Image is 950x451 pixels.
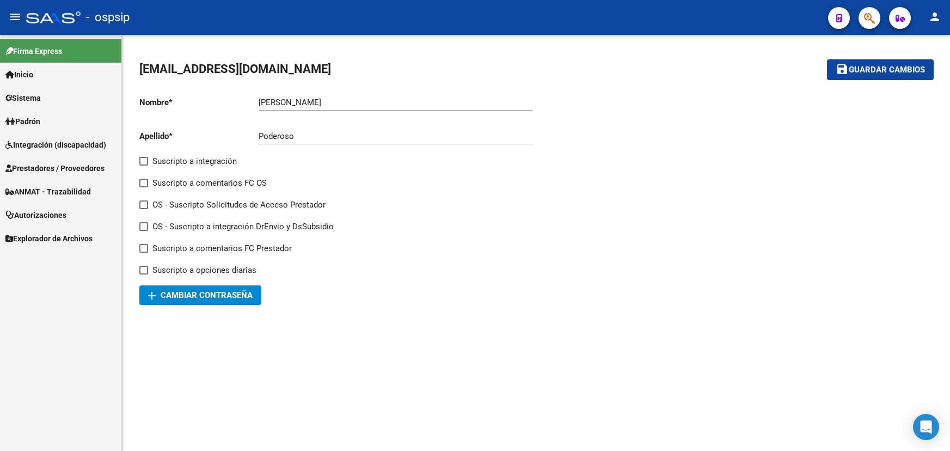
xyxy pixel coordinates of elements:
span: OS - Suscripto a integración DrEnvio y DsSubsidio [152,220,334,233]
span: Sistema [5,92,41,104]
div: Open Intercom Messenger [913,414,939,440]
span: [EMAIL_ADDRESS][DOMAIN_NAME] [139,62,331,76]
span: - ospsip [86,5,130,29]
span: Suscripto a comentarios FC Prestador [152,242,292,255]
span: Suscripto a integración [152,155,237,168]
mat-icon: person [928,10,941,23]
mat-icon: add [145,289,158,302]
span: Suscripto a opciones diarias [152,264,256,277]
span: Inicio [5,69,33,81]
mat-icon: menu [9,10,22,23]
span: Integración (discapacidad) [5,139,106,151]
span: Explorador de Archivos [5,233,93,245]
p: Apellido [139,130,259,142]
span: Cambiar Contraseña [148,290,253,300]
button: Guardar cambios [827,59,934,80]
span: Prestadores / Proveedores [5,162,105,174]
mat-icon: save [836,63,849,76]
span: Suscripto a comentarios FC OS [152,176,267,190]
p: Nombre [139,96,259,108]
span: Firma Express [5,45,62,57]
span: Guardar cambios [849,65,925,75]
button: Cambiar Contraseña [139,285,261,305]
span: ANMAT - Trazabilidad [5,186,91,198]
span: Autorizaciones [5,209,66,221]
span: OS - Suscripto Solicitudes de Acceso Prestador [152,198,326,211]
span: Padrón [5,115,40,127]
